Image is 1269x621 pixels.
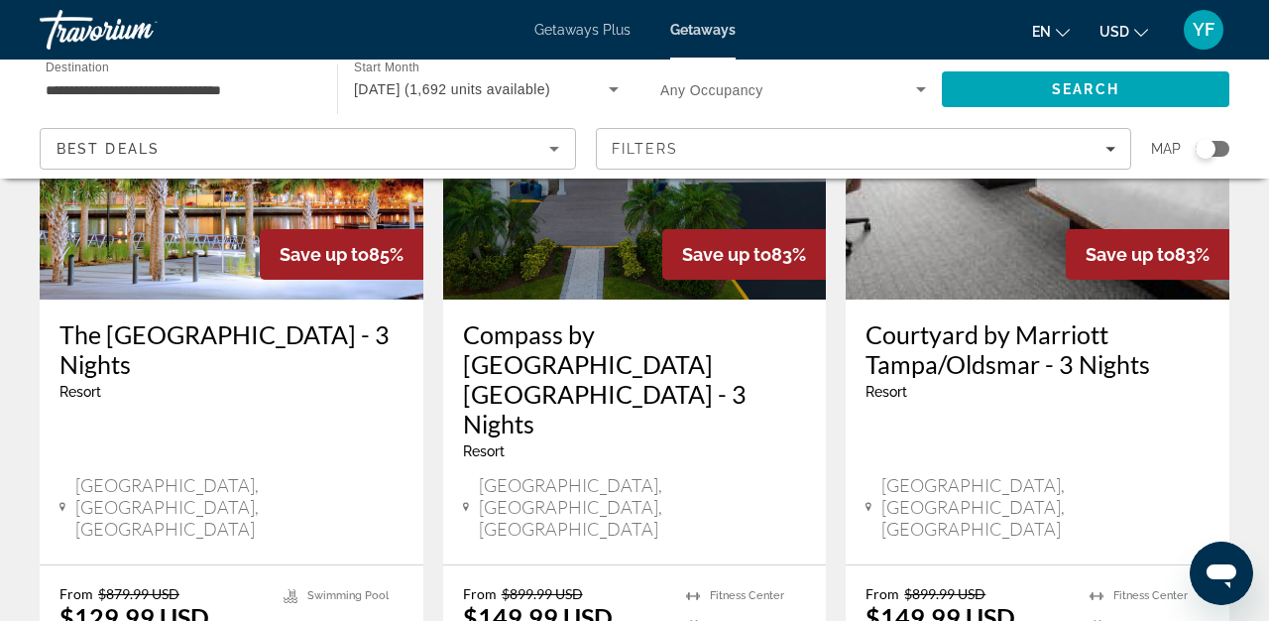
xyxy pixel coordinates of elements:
span: Save up to [682,244,771,265]
span: [GEOGRAPHIC_DATA], [GEOGRAPHIC_DATA], [GEOGRAPHIC_DATA] [479,474,807,540]
mat-select: Sort by [57,137,559,161]
span: $879.99 USD [98,585,179,602]
input: Select destination [46,78,311,102]
div: 83% [662,229,826,280]
span: Fitness Center [1113,589,1188,602]
button: Change language [1032,17,1070,46]
span: Resort [865,384,907,400]
span: en [1032,24,1051,40]
span: Fitness Center [710,589,784,602]
a: Getaways Plus [534,22,631,38]
div: 83% [1066,229,1229,280]
span: Best Deals [57,141,160,157]
span: Save up to [1086,244,1175,265]
span: Swimming Pool [307,589,389,602]
span: [GEOGRAPHIC_DATA], [GEOGRAPHIC_DATA], [GEOGRAPHIC_DATA] [75,474,404,540]
span: [GEOGRAPHIC_DATA], [GEOGRAPHIC_DATA], [GEOGRAPHIC_DATA] [881,474,1210,540]
span: Resort [59,384,101,400]
span: $899.99 USD [502,585,583,602]
a: Courtyard by Marriott Tampa/Oldsmar - 3 Nights [865,319,1210,379]
span: Save up to [280,244,369,265]
button: Filters [596,128,1132,170]
a: The [GEOGRAPHIC_DATA] - 3 Nights [59,319,404,379]
span: From [59,585,93,602]
div: 85% [260,229,423,280]
span: Filters [612,141,679,157]
a: Travorium [40,4,238,56]
span: YF [1193,20,1214,40]
span: USD [1099,24,1129,40]
span: Map [1151,135,1181,163]
span: Destination [46,61,109,73]
span: From [463,585,497,602]
span: [DATE] (1,692 units available) [354,81,550,97]
span: Search [1052,81,1119,97]
span: Any Occupancy [660,82,763,98]
span: From [865,585,899,602]
span: $899.99 USD [904,585,985,602]
button: User Menu [1178,9,1229,51]
iframe: Button to launch messaging window [1190,542,1253,605]
span: Start Month [354,62,419,74]
button: Search [942,71,1229,107]
a: Getaways [670,22,736,38]
button: Change currency [1099,17,1148,46]
a: Compass by [GEOGRAPHIC_DATA] [GEOGRAPHIC_DATA] - 3 Nights [463,319,807,438]
span: Resort [463,443,505,459]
